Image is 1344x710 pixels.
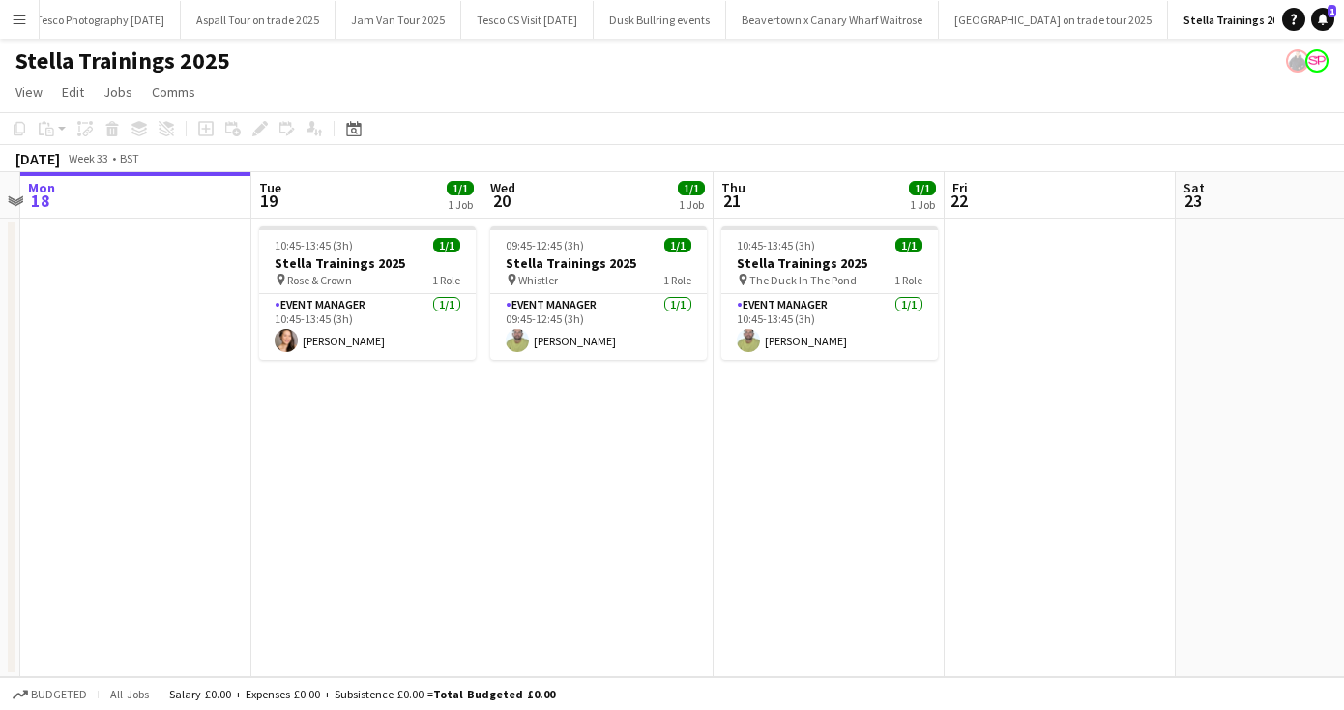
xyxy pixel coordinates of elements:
[8,79,50,104] a: View
[1305,49,1329,73] app-user-avatar: Soozy Peters
[20,1,181,39] button: Tesco Photography [DATE]
[144,79,203,104] a: Comms
[31,688,87,701] span: Budgeted
[461,1,594,39] button: Tesco CS Visit [DATE]
[106,687,153,701] span: All jobs
[336,1,461,39] button: Jam Van Tour 2025
[96,79,140,104] a: Jobs
[1286,49,1309,73] app-user-avatar: Danielle Ferguson
[433,687,555,701] span: Total Budgeted £0.00
[120,151,139,165] div: BST
[15,149,60,168] div: [DATE]
[15,46,230,75] h1: Stella Trainings 2025
[1311,8,1334,31] a: 1
[169,687,555,701] div: Salary £0.00 + Expenses £0.00 + Subsistence £0.00 =
[10,684,90,705] button: Budgeted
[152,83,195,101] span: Comms
[939,1,1168,39] button: [GEOGRAPHIC_DATA] on trade tour 2025
[1328,5,1336,17] span: 1
[181,1,336,39] button: Aspall Tour on trade 2025
[54,79,92,104] a: Edit
[594,1,726,39] button: Dusk Bullring events
[64,151,112,165] span: Week 33
[15,83,43,101] span: View
[1168,1,1306,39] button: Stella Trainings 2025
[103,83,132,101] span: Jobs
[62,83,84,101] span: Edit
[726,1,939,39] button: Beavertown x Canary Wharf Waitrose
